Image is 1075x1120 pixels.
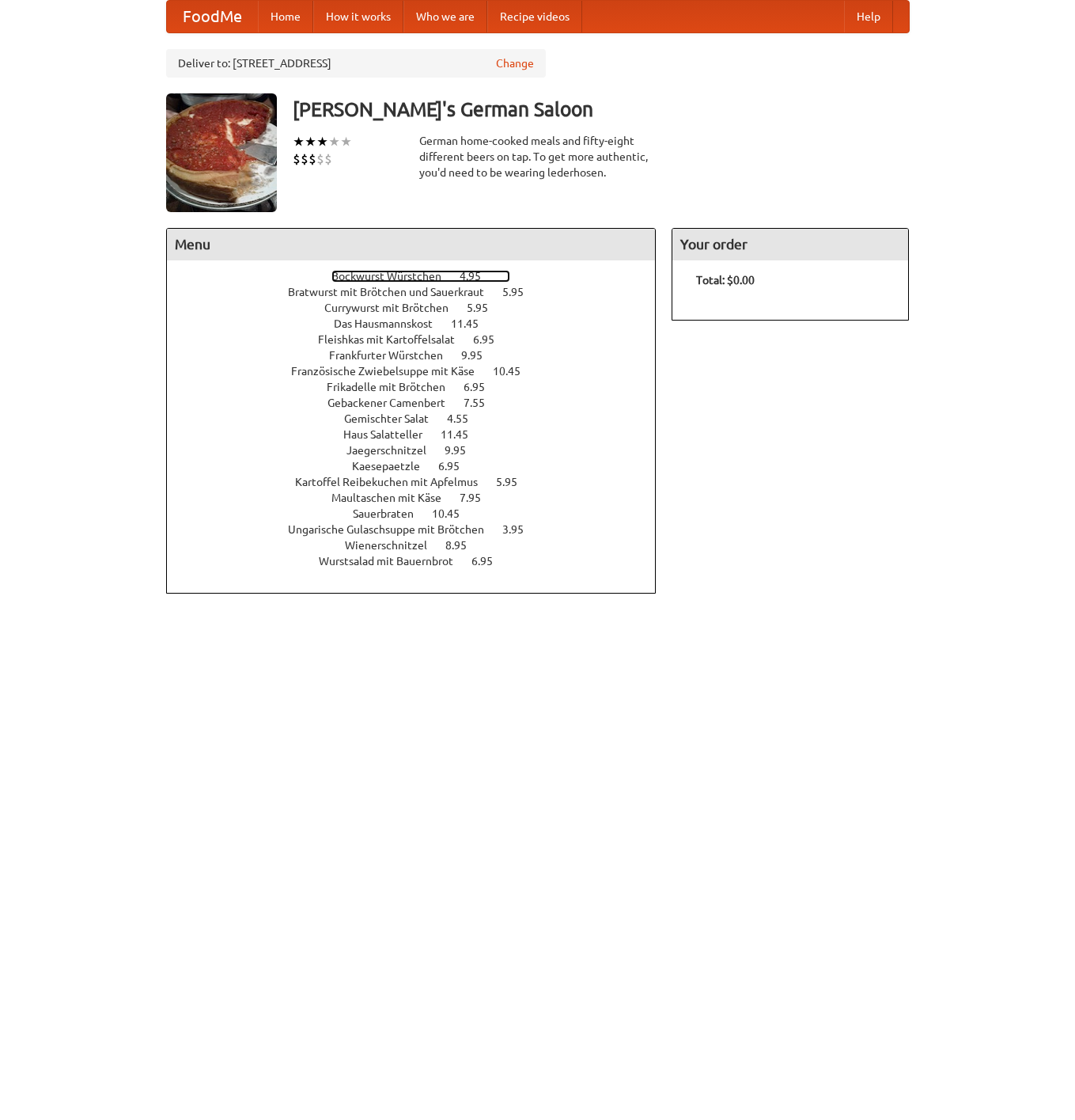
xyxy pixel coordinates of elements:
span: Wurstsalad mit Bauernbrot [319,555,469,568]
span: 5.95 [502,286,539,298]
span: 4.95 [460,270,497,283]
a: Kaesepaetzle 6.95 [352,460,489,473]
a: Bockwurst Würstchen 4.95 [331,270,510,283]
span: 9.95 [461,349,498,362]
h4: Menu [167,229,656,260]
span: Frikadelle mit Brötchen [327,381,461,393]
li: ★ [340,133,352,150]
h3: [PERSON_NAME]'s German Saloon [293,93,910,125]
span: 11.45 [451,317,494,330]
li: ★ [305,133,316,150]
span: Currywurst mit Brötchen [324,302,464,314]
span: 7.95 [460,492,497,504]
a: How it works [313,1,403,32]
span: 9.95 [445,444,482,457]
span: Gebackener Camenbert [327,397,461,409]
span: 5.95 [467,302,504,314]
a: Haus Salatteller 11.45 [343,428,498,441]
span: Fleishkas mit Kartoffelsalat [318,333,471,346]
li: $ [324,150,332,168]
span: 10.45 [493,365,536,378]
span: Wienerschnitzel [345,539,443,552]
span: 6.95 [464,381,501,393]
span: 5.95 [496,476,533,488]
span: 4.55 [447,412,484,425]
li: $ [293,150,301,168]
span: Frankfurter Würstchen [329,349,459,362]
a: Jaegerschnitzel 9.95 [346,444,495,457]
span: Sauerbraten [353,507,430,520]
a: Wurstsalad mit Bauernbrot 6.95 [319,555,522,568]
a: Currywurst mit Brötchen 5.95 [324,302,517,314]
li: ★ [328,133,340,150]
li: $ [301,150,308,168]
li: $ [308,150,316,168]
a: Frankfurter Würstchen 9.95 [329,349,512,362]
li: $ [316,150,324,168]
span: 6.95 [473,333,510,346]
a: Who we are [403,1,487,32]
a: Gebackener Camenbert 7.55 [327,397,514,409]
a: Ungarische Gulaschsuppe mit Brötchen 3.95 [288,523,553,536]
img: angular.jpg [166,93,277,212]
span: 3.95 [502,523,539,536]
span: Kaesepaetzle [352,460,436,473]
span: Gemischter Salat [344,412,445,425]
span: Kartoffel Reibekuchen mit Apfelmus [295,476,494,488]
span: Bratwurst mit Brötchen und Sauerkraut [288,286,500,298]
a: Change [496,55,534,71]
span: Bockwurst Würstchen [331,270,457,283]
a: Sauerbraten 10.45 [353,507,489,520]
a: Bratwurst mit Brötchen und Sauerkraut 5.95 [288,286,553,298]
a: Kartoffel Reibekuchen mit Apfelmus 5.95 [295,476,547,488]
a: Maultaschen mit Käse 7.95 [331,492,510,504]
a: Gemischter Salat 4.55 [344,412,498,425]
span: 6.95 [438,460,475,473]
span: 7.55 [464,397,501,409]
span: Maultaschen mit Käse [331,492,457,504]
b: Total: $0.00 [696,274,755,287]
a: Help [844,1,893,32]
span: Ungarische Gulaschsuppe mit Brötchen [288,523,500,536]
div: Deliver to: [STREET_ADDRESS] [166,49,546,78]
a: Das Hausmannskost 11.45 [334,317,508,330]
span: Das Hausmannskost [334,317,449,330]
span: Haus Salatteller [343,428,438,441]
span: 8.95 [445,539,483,552]
span: Französische Zwiebelsuppe mit Käse [291,365,490,378]
a: Fleishkas mit Kartoffelsalat 6.95 [318,333,524,346]
a: Recipe videos [487,1,582,32]
li: ★ [293,133,305,150]
span: 10.45 [432,507,475,520]
span: Jaegerschnitzel [346,444,442,457]
h4: Your order [672,229,908,260]
a: Französische Zwiebelsuppe mit Käse 10.45 [291,365,550,378]
div: German home-cooked meals and fifty-eight different beers on tap. To get more authentic, you'd nee... [419,133,657,180]
a: Frikadelle mit Brötchen 6.95 [327,381,514,393]
span: 6.95 [471,555,509,568]
a: Home [258,1,313,32]
span: 11.45 [441,428,484,441]
a: FoodMe [167,1,258,32]
li: ★ [316,133,328,150]
a: Wienerschnitzel 8.95 [345,539,496,552]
